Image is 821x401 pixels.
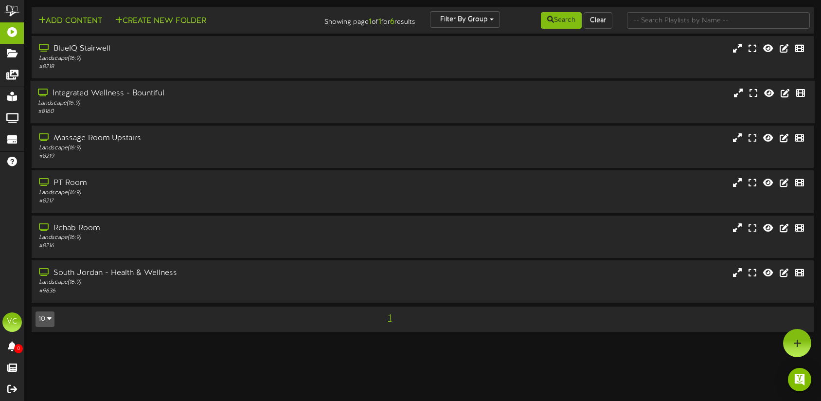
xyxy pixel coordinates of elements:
strong: 1 [369,18,372,26]
div: # 8218 [39,63,350,71]
div: Showing page of for results [291,11,423,28]
div: # 8219 [39,152,350,161]
button: Clear [584,12,612,29]
div: PT Room [39,178,350,189]
span: 1 [386,313,394,324]
div: Massage Room Upstairs [39,133,350,144]
div: # 8160 [38,108,350,116]
button: Add Content [36,15,105,27]
div: Rehab Room [39,223,350,234]
div: Integrated Wellness - Bountiful [38,88,350,99]
div: Landscape ( 16:9 ) [38,99,350,108]
div: BlueIQ Stairwell [39,43,350,55]
strong: 1 [378,18,381,26]
div: Open Intercom Messenger [788,368,811,391]
button: Create New Folder [112,15,209,27]
div: # 8216 [39,242,350,250]
button: Filter By Group [430,11,500,28]
div: Landscape ( 16:9 ) [39,144,350,152]
div: Landscape ( 16:9 ) [39,189,350,197]
div: Landscape ( 16:9 ) [39,234,350,242]
strong: 6 [390,18,394,26]
button: Search [541,12,582,29]
div: Landscape ( 16:9 ) [39,278,350,287]
button: 10 [36,311,54,327]
span: 0 [14,344,23,353]
div: South Jordan - Health & Wellness [39,268,350,279]
input: -- Search Playlists by Name -- [627,12,810,29]
div: # 8217 [39,197,350,205]
div: VC [2,312,22,332]
div: Landscape ( 16:9 ) [39,55,350,63]
div: # 9636 [39,287,350,295]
